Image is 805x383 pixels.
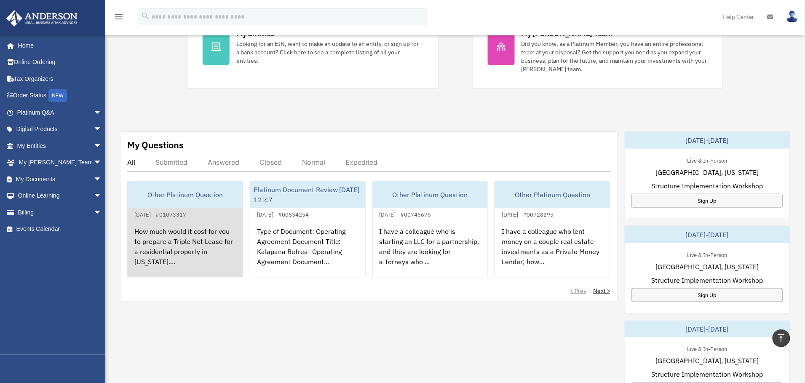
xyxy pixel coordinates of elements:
div: Expedited [345,158,377,166]
span: Structure Implementation Workshop [652,181,763,191]
a: Other Platinum Question[DATE] - #00746675I have a colleague who is starting an LLC for a partners... [372,181,488,278]
div: Submitted [155,158,187,166]
i: vertical_align_top [776,333,786,343]
span: [GEOGRAPHIC_DATA], [US_STATE] [656,167,759,177]
div: [DATE] - #00728295 [495,209,560,218]
div: I have a colleague who lent money on a couple real estate investments as a Private Money Lender; ... [495,220,610,285]
div: Other Platinum Question [128,181,243,208]
a: Tax Organizers [6,70,115,87]
div: [DATE]-[DATE] [625,321,790,337]
a: My Documentsarrow_drop_down [6,171,115,187]
a: Platinum Q&Aarrow_drop_down [6,104,115,121]
a: Home [6,37,110,54]
a: Sign Up [631,288,783,302]
div: Live & In-Person [681,344,734,353]
div: [DATE] - #00746675 [373,209,438,218]
span: arrow_drop_down [94,121,110,138]
a: Next > [593,287,610,295]
div: Type of Document: Operating Agreement Document Title: Kalapana Retreat Operating Agreement Docume... [250,220,365,285]
a: Digital Productsarrow_drop_down [6,121,115,138]
img: Anderson Advisors Platinum Portal [4,10,80,27]
span: arrow_drop_down [94,104,110,121]
div: Platinum Document Review [DATE] 12:47 [250,181,365,208]
div: Answered [208,158,239,166]
div: Looking for an EIN, want to make an update to an entity, or sign up for a bank account? Click her... [236,40,423,65]
div: Live & In-Person [681,250,734,259]
div: All [127,158,135,166]
span: Structure Implementation Workshop [652,275,763,285]
div: Closed [259,158,282,166]
div: NEW [48,89,67,102]
a: Platinum Document Review [DATE] 12:47[DATE] - #00834254Type of Document: Operating Agreement Docu... [250,181,366,278]
div: [DATE]-[DATE] [625,226,790,243]
div: [DATE] - #00834254 [250,209,316,218]
a: My Entitiesarrow_drop_down [6,137,115,154]
span: arrow_drop_down [94,187,110,205]
span: Structure Implementation Workshop [652,370,763,380]
span: [GEOGRAPHIC_DATA], [US_STATE] [656,356,759,366]
div: How much would it cost for you to prepare a Triple Net Lease for a residential property in [US_ST... [128,220,243,285]
a: menu [114,15,124,22]
a: Online Ordering [6,54,115,71]
a: My [PERSON_NAME] Team Did you know, as a Platinum Member, you have an entire professional team at... [472,13,723,89]
a: My Entities Looking for an EIN, want to make an update to an entity, or sign up for a bank accoun... [187,13,438,89]
i: menu [114,12,124,22]
span: arrow_drop_down [94,137,110,155]
a: Other Platinum Question[DATE] - #01073317How much would it cost for you to prepare a Triple Net L... [127,181,243,278]
div: Normal [302,158,325,166]
div: [DATE] - #01073317 [128,209,193,218]
a: Other Platinum Question[DATE] - #00728295I have a colleague who lent money on a couple real estat... [495,181,610,278]
a: My [PERSON_NAME] Teamarrow_drop_down [6,154,115,171]
a: Billingarrow_drop_down [6,204,115,221]
div: [DATE]-[DATE] [625,132,790,149]
span: arrow_drop_down [94,171,110,188]
a: Online Learningarrow_drop_down [6,187,115,204]
div: Live & In-Person [681,155,734,164]
a: Order StatusNEW [6,87,115,104]
span: [GEOGRAPHIC_DATA], [US_STATE] [656,262,759,272]
a: vertical_align_top [773,329,790,347]
img: User Pic [786,11,799,23]
i: search [141,11,150,21]
div: I have a colleague who is starting an LLC for a partnership, and they are looking for attorneys w... [373,220,488,285]
div: Other Platinum Question [495,181,610,208]
span: arrow_drop_down [94,154,110,171]
a: Events Calendar [6,221,115,238]
div: Did you know, as a Platinum Member, you have an entire professional team at your disposal? Get th... [522,40,708,73]
div: Other Platinum Question [373,181,488,208]
a: Sign Up [631,194,783,208]
div: My Questions [127,139,184,151]
span: arrow_drop_down [94,204,110,221]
